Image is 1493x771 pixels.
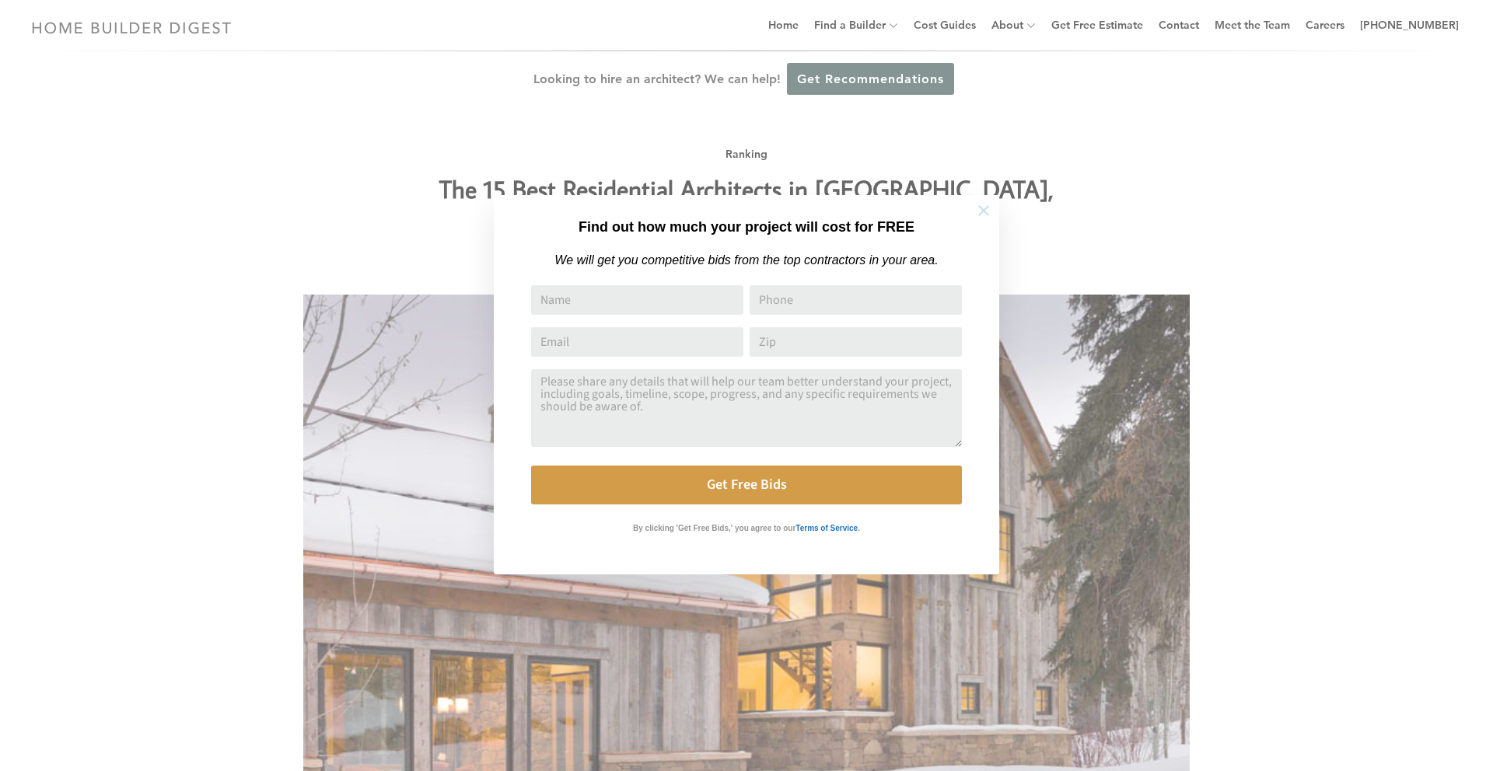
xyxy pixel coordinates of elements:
textarea: Comment or Message [531,369,962,447]
strong: . [858,524,860,532]
strong: Terms of Service [795,524,858,532]
input: Name [531,285,743,315]
button: Get Free Bids [531,466,962,504]
input: Phone [750,285,962,315]
input: Zip [750,327,962,357]
strong: By clicking 'Get Free Bids,' you agree to our [633,524,795,532]
a: Terms of Service [795,520,858,533]
input: Email Address [531,327,743,357]
em: We will get you competitive bids from the top contractors in your area. [554,253,938,267]
button: Close [956,183,1011,238]
strong: Find out how much your project will cost for FREE [579,219,914,235]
